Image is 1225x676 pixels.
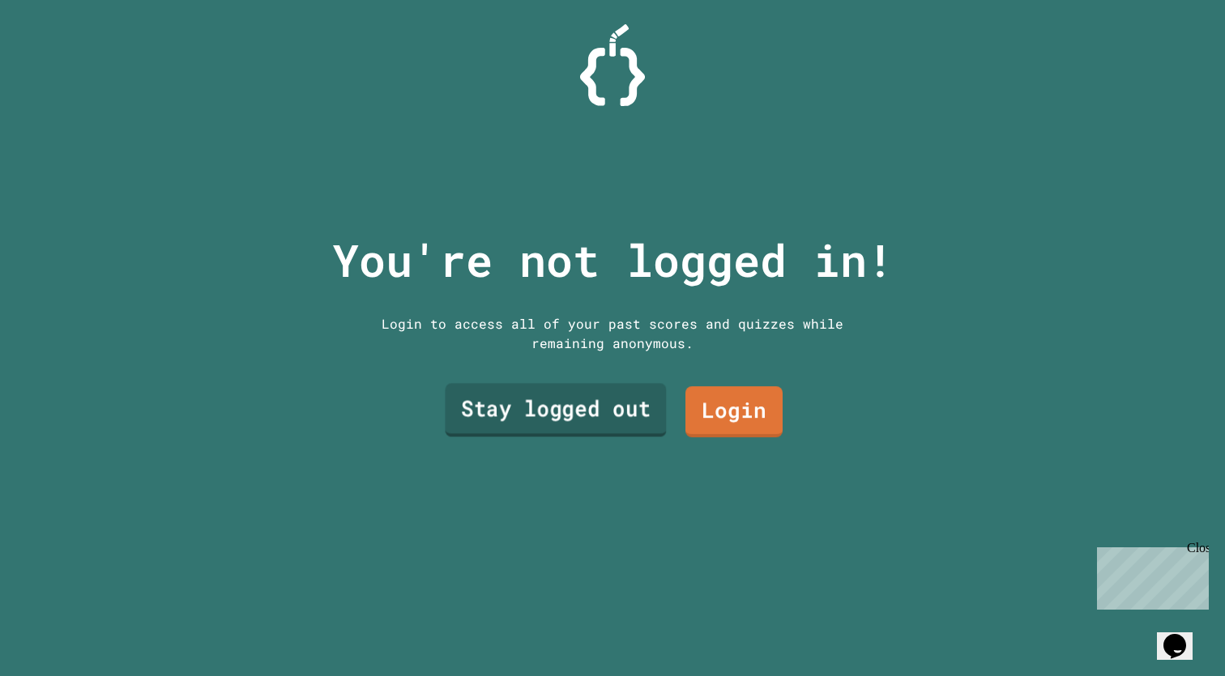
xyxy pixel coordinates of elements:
iframe: chat widget [1091,541,1209,610]
a: Stay logged out [445,384,666,437]
div: Chat with us now!Close [6,6,112,103]
div: Login to access all of your past scores and quizzes while remaining anonymous. [369,314,856,353]
img: Logo.svg [580,24,645,106]
a: Login [685,386,783,437]
iframe: chat widget [1157,611,1209,660]
p: You're not logged in! [332,227,894,294]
